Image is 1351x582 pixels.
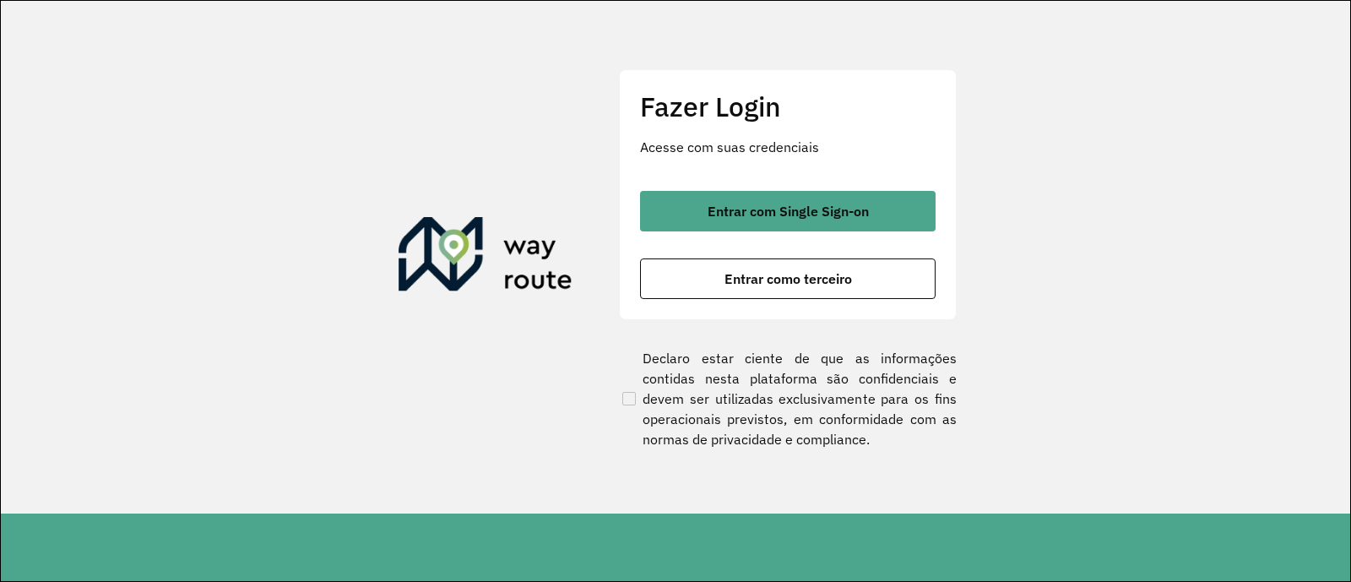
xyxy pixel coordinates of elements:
button: button [640,258,936,299]
span: Entrar como terceiro [724,272,852,286]
label: Declaro estar ciente de que as informações contidas nesta plataforma são confidenciais e devem se... [619,348,957,449]
p: Acesse com suas credenciais [640,137,936,157]
img: Roteirizador AmbevTech [399,217,572,298]
span: Entrar com Single Sign-on [708,204,869,218]
h2: Fazer Login [640,90,936,122]
button: button [640,191,936,231]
